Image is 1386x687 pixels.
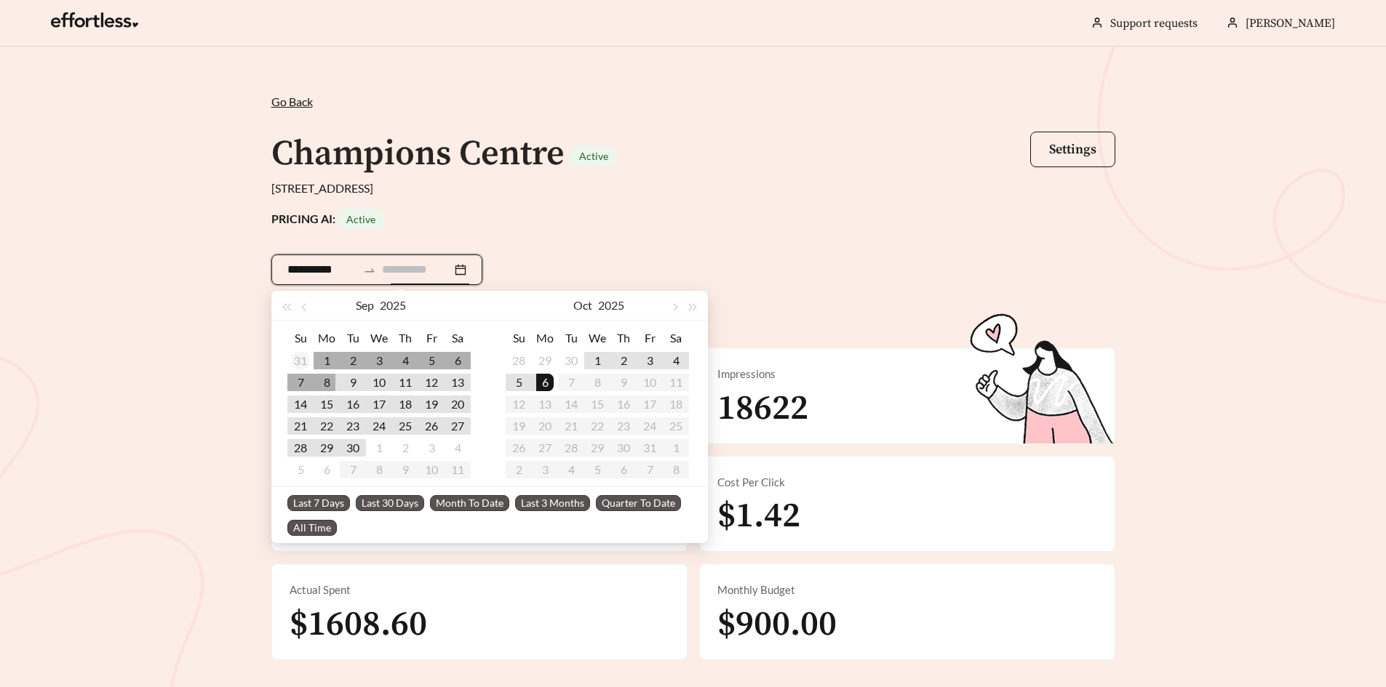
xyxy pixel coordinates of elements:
[318,417,335,435] div: 22
[271,95,313,108] span: Go Back
[717,474,1097,491] div: Cost Per Click
[573,291,592,320] button: Oct
[340,371,366,393] td: 2025-09-09
[287,371,314,393] td: 2025-09-07
[370,439,388,457] div: 1
[318,395,335,413] div: 15
[562,352,580,369] div: 30
[366,350,392,371] td: 2025-09-03
[370,374,388,391] div: 10
[318,439,335,457] div: 29
[598,291,624,320] button: 2025
[663,350,689,371] td: 2025-10-04
[287,350,314,371] td: 2025-08-31
[392,393,418,415] td: 2025-09-18
[515,495,590,511] span: Last 3 Months
[615,352,632,369] div: 2
[314,350,340,371] td: 2025-09-01
[392,415,418,437] td: 2025-09-25
[397,374,414,391] div: 11
[271,180,1115,197] div: [STREET_ADDRESS]
[418,393,445,415] td: 2025-09-19
[532,371,558,393] td: 2025-10-06
[271,212,384,225] strong: PRICING AI:
[366,437,392,459] td: 2025-10-01
[392,350,418,371] td: 2025-09-04
[445,415,471,437] td: 2025-09-27
[340,326,366,350] th: Tu
[287,459,314,481] td: 2025-10-05
[370,417,388,435] div: 24
[532,326,558,350] th: Mo
[344,395,362,413] div: 16
[292,461,309,478] div: 5
[344,439,362,457] div: 30
[370,352,388,369] div: 3
[423,417,440,435] div: 26
[596,495,681,511] span: Quarter To Date
[366,371,392,393] td: 2025-09-10
[510,374,527,391] div: 5
[1049,141,1096,158] span: Settings
[445,437,471,459] td: 2025-10-04
[418,350,445,371] td: 2025-09-05
[380,291,406,320] button: 2025
[610,326,637,350] th: Th
[363,263,376,276] span: to
[717,494,800,538] span: $1.42
[287,326,314,350] th: Su
[610,350,637,371] td: 2025-10-02
[356,291,374,320] button: Sep
[532,350,558,371] td: 2025-09-29
[418,415,445,437] td: 2025-09-26
[292,352,309,369] div: 31
[637,326,663,350] th: Fr
[418,371,445,393] td: 2025-09-12
[292,417,309,435] div: 21
[584,326,610,350] th: We
[344,417,362,435] div: 23
[506,350,532,371] td: 2025-09-28
[314,326,340,350] th: Mo
[318,461,335,478] div: 6
[418,437,445,459] td: 2025-10-03
[356,495,424,511] span: Last 30 Days
[536,352,554,369] div: 29
[340,415,366,437] td: 2025-09-23
[314,459,340,481] td: 2025-10-06
[290,603,427,646] span: $1608.60
[314,415,340,437] td: 2025-09-22
[717,387,808,430] span: 18622
[292,395,309,413] div: 14
[292,374,309,391] div: 7
[1110,16,1198,31] a: Support requests
[344,374,362,391] div: 9
[1246,16,1335,31] span: [PERSON_NAME]
[370,395,388,413] div: 17
[314,371,340,393] td: 2025-09-08
[423,439,440,457] div: 3
[287,495,350,511] span: Last 7 Days
[637,350,663,371] td: 2025-10-03
[589,352,606,369] div: 1
[558,350,584,371] td: 2025-09-30
[418,326,445,350] th: Fr
[558,326,584,350] th: Tu
[366,393,392,415] td: 2025-09-17
[290,582,669,598] div: Actual Spent
[584,350,610,371] td: 2025-10-01
[271,132,565,176] h1: Champions Centre
[449,417,466,435] div: 27
[506,326,532,350] th: Su
[445,326,471,350] th: Sa
[430,495,509,511] span: Month To Date
[449,352,466,369] div: 6
[287,393,314,415] td: 2025-09-14
[340,350,366,371] td: 2025-09-02
[423,352,440,369] div: 5
[445,371,471,393] td: 2025-09-13
[717,582,1097,598] div: Monthly Budget
[397,417,414,435] div: 25
[445,350,471,371] td: 2025-09-06
[423,374,440,391] div: 12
